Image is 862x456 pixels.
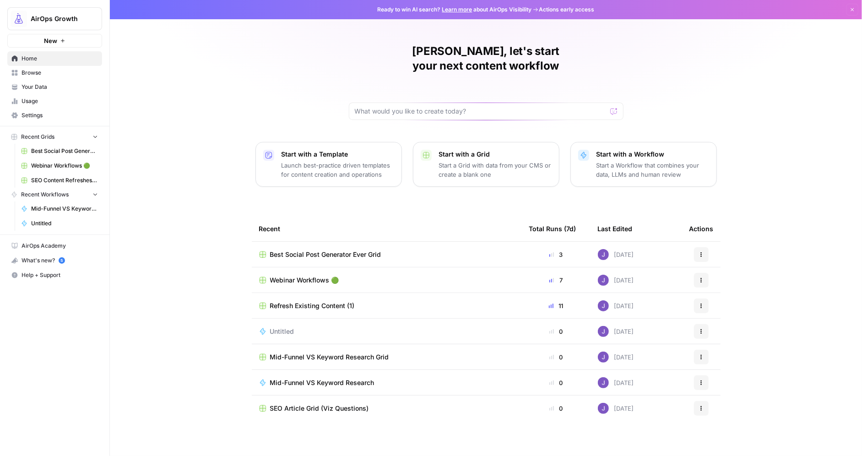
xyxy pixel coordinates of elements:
[378,5,532,14] span: Ready to win AI search? about AirOps Visibility
[22,54,98,63] span: Home
[598,326,634,337] div: [DATE]
[270,353,389,362] span: Mid-Funnel VS Keyword Research Grid
[7,188,102,201] button: Recent Workflows
[270,250,381,259] span: Best Social Post Generator Ever Grid
[60,258,63,263] text: 5
[22,111,98,119] span: Settings
[17,158,102,173] a: Webinar Workflows 🟢
[596,161,709,179] p: Start a Workflow that combines your data, LLMs and human review
[598,216,633,241] div: Last Edited
[22,242,98,250] span: AirOps Academy
[7,34,102,48] button: New
[529,276,583,285] div: 7
[255,142,402,187] button: Start with a TemplateLaunch best-practice driven templates for content creation and operations
[598,249,634,260] div: [DATE]
[31,176,98,185] span: SEO Content Refreshes 🟢
[259,378,515,387] a: Mid-Funnel VS Keyword Research
[7,65,102,80] a: Browse
[598,377,609,388] img: ubsf4auoma5okdcylokeqxbo075l
[282,150,394,159] p: Start with a Template
[270,378,374,387] span: Mid-Funnel VS Keyword Research
[259,327,515,336] a: Untitled
[31,147,98,155] span: Best Social Post Generator Ever Grid
[22,69,98,77] span: Browse
[439,150,552,159] p: Start with a Grid
[596,150,709,159] p: Start with a Workflow
[21,190,69,199] span: Recent Workflows
[59,257,65,264] a: 5
[259,404,515,413] a: SEO Article Grid (Viz Questions)
[7,108,102,123] a: Settings
[598,300,609,311] img: ubsf4auoma5okdcylokeqxbo075l
[44,36,57,45] span: New
[31,162,98,170] span: Webinar Workflows 🟢
[31,14,86,23] span: AirOps Growth
[31,205,98,213] span: Mid-Funnel VS Keyword Research
[31,219,98,228] span: Untitled
[598,275,609,286] img: ubsf4auoma5okdcylokeqxbo075l
[22,271,98,279] span: Help + Support
[7,268,102,282] button: Help + Support
[529,301,583,310] div: 11
[598,275,634,286] div: [DATE]
[529,404,583,413] div: 0
[11,11,27,27] img: AirOps Growth Logo
[270,404,369,413] span: SEO Article Grid (Viz Questions)
[529,216,576,241] div: Total Runs (7d)
[270,301,355,310] span: Refresh Existing Content (1)
[7,253,102,268] button: What's new? 5
[22,97,98,105] span: Usage
[439,161,552,179] p: Start a Grid with data from your CMS or create a blank one
[349,44,623,73] h1: [PERSON_NAME], let's start your next content workflow
[598,403,609,414] img: ubsf4auoma5okdcylokeqxbo075l
[259,216,515,241] div: Recent
[259,353,515,362] a: Mid-Funnel VS Keyword Research Grid
[22,83,98,91] span: Your Data
[442,6,472,13] a: Learn more
[270,327,294,336] span: Untitled
[282,161,394,179] p: Launch best-practice driven templates for content creation and operations
[17,201,102,216] a: Mid-Funnel VS Keyword Research
[7,51,102,66] a: Home
[598,352,634,363] div: [DATE]
[259,276,515,285] a: Webinar Workflows 🟢
[598,403,634,414] div: [DATE]
[529,327,583,336] div: 0
[270,276,339,285] span: Webinar Workflows 🟢
[8,254,102,267] div: What's new?
[598,300,634,311] div: [DATE]
[7,239,102,253] a: AirOps Academy
[7,80,102,94] a: Your Data
[7,7,102,30] button: Workspace: AirOps Growth
[598,249,609,260] img: ubsf4auoma5okdcylokeqxbo075l
[529,378,583,387] div: 0
[17,216,102,231] a: Untitled
[539,5,595,14] span: Actions early access
[413,142,559,187] button: Start with a GridStart a Grid with data from your CMS or create a blank one
[7,130,102,144] button: Recent Grids
[529,353,583,362] div: 0
[17,144,102,158] a: Best Social Post Generator Ever Grid
[529,250,583,259] div: 3
[355,107,607,116] input: What would you like to create today?
[598,377,634,388] div: [DATE]
[7,94,102,109] a: Usage
[598,326,609,337] img: ubsf4auoma5okdcylokeqxbo075l
[17,173,102,188] a: SEO Content Refreshes 🟢
[689,216,714,241] div: Actions
[570,142,717,187] button: Start with a WorkflowStart a Workflow that combines your data, LLMs and human review
[598,352,609,363] img: ubsf4auoma5okdcylokeqxbo075l
[259,250,515,259] a: Best Social Post Generator Ever Grid
[21,133,54,141] span: Recent Grids
[259,301,515,310] a: Refresh Existing Content (1)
